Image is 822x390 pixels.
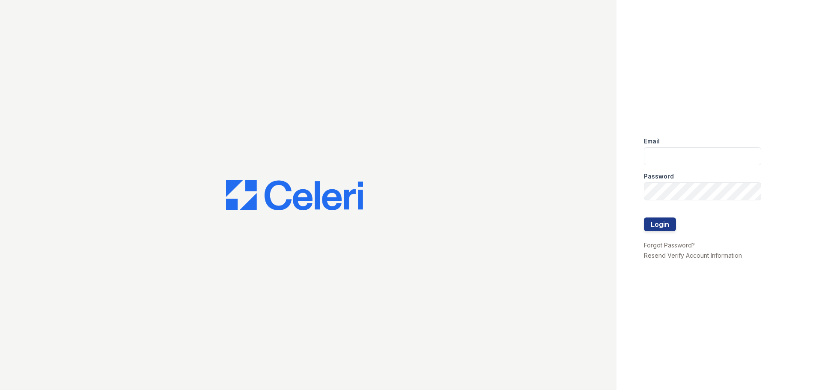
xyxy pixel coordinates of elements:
[644,217,676,231] button: Login
[226,180,363,211] img: CE_Logo_Blue-a8612792a0a2168367f1c8372b55b34899dd931a85d93a1a3d3e32e68fde9ad4.png
[644,252,742,259] a: Resend Verify Account Information
[644,241,695,249] a: Forgot Password?
[644,137,660,146] label: Email
[644,172,674,181] label: Password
